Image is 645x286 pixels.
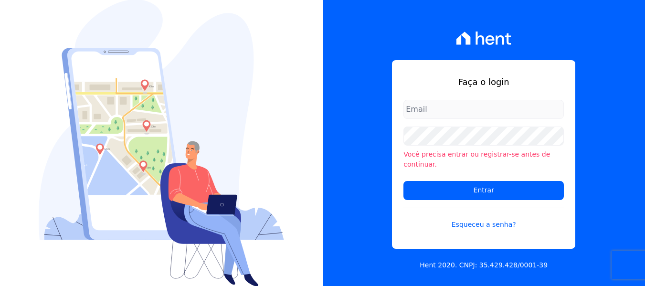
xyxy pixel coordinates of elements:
li: Você precisa entrar ou registrar-se antes de continuar. [403,149,564,169]
input: Email [403,100,564,119]
p: Hent 2020. CNPJ: 35.429.428/0001-39 [420,260,548,270]
h1: Faça o login [403,75,564,88]
a: Esqueceu a senha? [403,208,564,230]
input: Entrar [403,181,564,200]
